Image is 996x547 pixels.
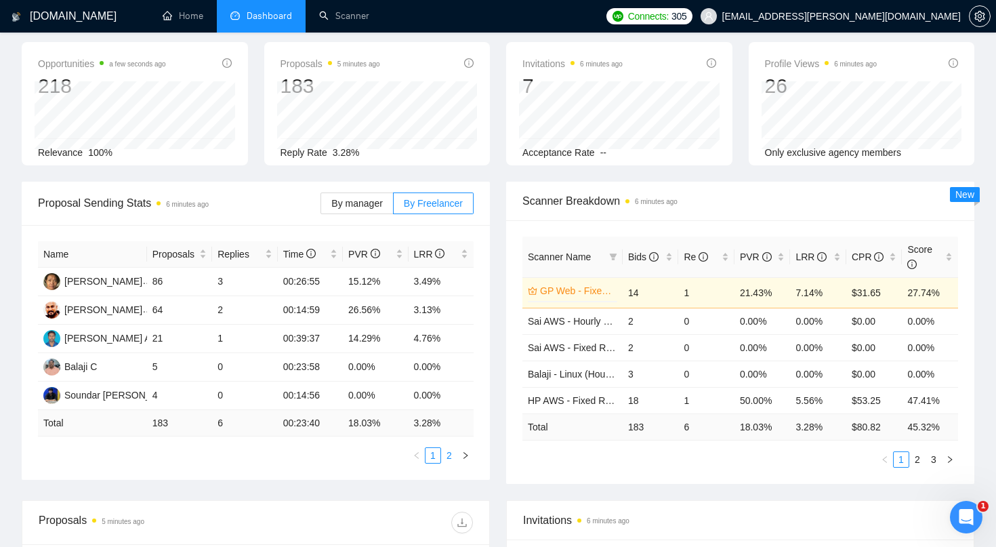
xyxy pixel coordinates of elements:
[337,60,380,68] time: 5 minutes ago
[734,277,791,308] td: 21.43%
[522,193,958,209] span: Scanner Breakdown
[43,387,60,404] img: SS
[942,451,958,468] li: Next Page
[435,249,444,258] span: info-circle
[926,452,941,467] a: 3
[942,451,958,468] button: right
[902,308,958,334] td: 0.00%
[609,253,617,261] span: filter
[528,369,660,380] a: Balaji - Linux (Hourly Rate $20)
[12,6,21,28] img: logo
[281,73,380,99] div: 183
[790,413,846,440] td: 3.28 %
[623,308,679,334] td: 2
[331,198,382,209] span: By manager
[306,249,316,258] span: info-circle
[43,273,60,290] img: HB
[212,296,277,325] td: 2
[678,277,734,308] td: 1
[38,241,147,268] th: Name
[678,387,734,413] td: 1
[43,302,60,319] img: HB
[734,387,791,413] td: 50.00%
[790,334,846,361] td: 0.00%
[102,518,144,525] time: 5 minutes ago
[222,58,232,68] span: info-circle
[38,410,147,437] td: Total
[281,56,380,72] span: Proposals
[457,447,474,464] li: Next Page
[278,410,343,437] td: 00:23:40
[425,447,441,464] li: 1
[39,512,256,533] div: Proposals
[902,387,958,413] td: 47.41%
[217,247,262,262] span: Replies
[404,198,463,209] span: By Freelancer
[852,251,884,262] span: CPR
[678,361,734,387] td: 0
[281,147,327,158] span: Reply Rate
[441,447,457,464] li: 2
[147,353,212,382] td: 5
[43,359,60,376] img: BC
[452,517,472,528] span: download
[600,147,606,158] span: --
[43,330,60,347] img: GP
[278,268,343,296] td: 00:26:55
[704,12,713,21] span: user
[540,283,615,298] a: GP Web - Fixed Rate ($100)
[580,60,623,68] time: 6 minutes ago
[877,451,893,468] li: Previous Page
[678,308,734,334] td: 0
[699,252,708,262] span: info-circle
[678,334,734,361] td: 0
[623,334,679,361] td: 2
[790,361,846,387] td: 0.00%
[946,455,954,464] span: right
[522,147,595,158] span: Acceptance Rate
[43,389,181,400] a: SSSoundar [PERSON_NAME]
[343,296,408,325] td: 26.56%
[147,382,212,410] td: 4
[902,361,958,387] td: 0.00%
[846,308,902,334] td: $0.00
[64,359,97,374] div: Balaji C
[426,448,440,463] a: 1
[926,451,942,468] li: 3
[949,58,958,68] span: info-circle
[409,410,474,437] td: 3.28 %
[909,451,926,468] li: 2
[790,308,846,334] td: 0.00%
[877,451,893,468] button: left
[902,334,958,361] td: 0.00%
[212,325,277,353] td: 1
[451,512,473,533] button: download
[212,241,277,268] th: Replies
[152,247,196,262] span: Proposals
[528,342,646,353] a: Sai AWS - Fixed Rate($100)
[409,353,474,382] td: 0.00%
[623,387,679,413] td: 18
[734,413,791,440] td: 18.03 %
[846,334,902,361] td: $0.00
[765,73,877,99] div: 26
[409,382,474,410] td: 0.00%
[343,410,408,437] td: 18.03 %
[795,251,827,262] span: LRR
[278,296,343,325] td: 00:14:59
[212,353,277,382] td: 0
[907,244,932,270] span: Score
[371,249,380,258] span: info-circle
[734,334,791,361] td: 0.00%
[834,60,877,68] time: 6 minutes ago
[319,10,369,22] a: searchScanner
[740,251,772,262] span: PVR
[147,325,212,353] td: 21
[969,11,991,22] a: setting
[528,251,591,262] span: Scanner Name
[528,286,537,296] span: crown
[409,447,425,464] button: left
[846,413,902,440] td: $ 80.82
[43,275,142,286] a: HB[PERSON_NAME]
[528,395,646,406] a: HP AWS - Fixed Rate($100)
